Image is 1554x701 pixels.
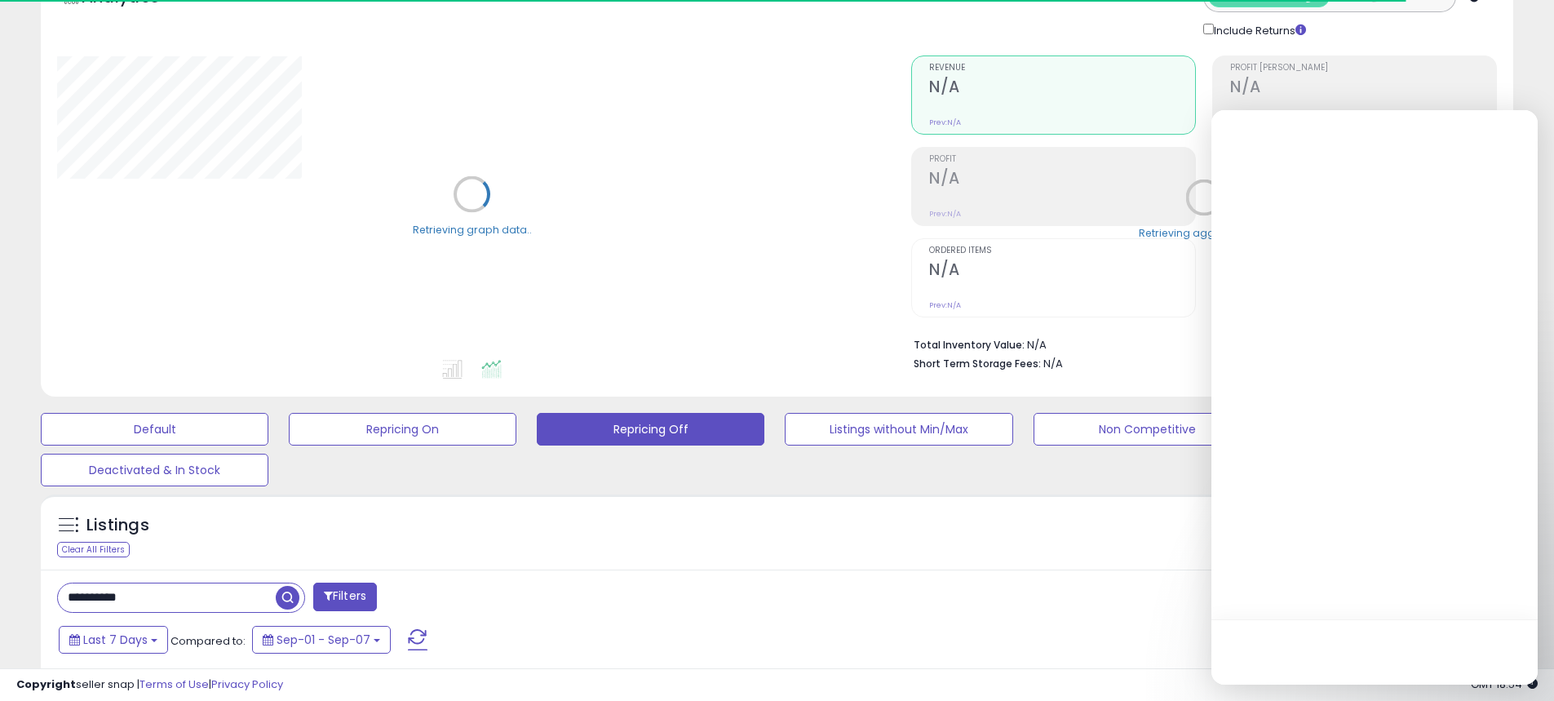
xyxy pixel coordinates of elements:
button: Listings without Min/Max [785,413,1012,446]
div: Clear All Filters [57,542,130,557]
button: Default [41,413,268,446]
iframe: Intercom live chat [1211,110,1538,685]
h5: Listings [86,514,149,537]
span: Compared to: [170,633,246,649]
button: Repricing On [289,413,516,446]
button: Last 7 Days [59,626,168,654]
div: Retrieving graph data.. [413,222,532,237]
button: Filters [313,583,377,611]
a: Privacy Policy [211,677,283,692]
strong: Copyright [16,677,76,692]
a: Terms of Use [139,677,209,692]
div: seller snap | | [16,677,283,693]
div: Include Returns [1191,20,1326,39]
span: Sep-01 - Sep-07 [277,632,370,648]
button: Sep-01 - Sep-07 [252,626,391,654]
button: Repricing Off [537,413,764,446]
span: Last 7 Days [83,632,148,648]
div: Retrieving aggregations.. [1139,225,1270,240]
button: Non Competitive [1034,413,1261,446]
button: Deactivated & In Stock [41,454,268,486]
